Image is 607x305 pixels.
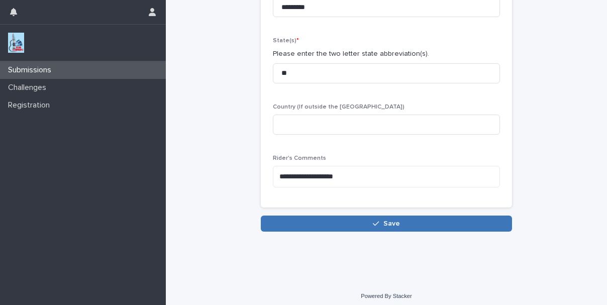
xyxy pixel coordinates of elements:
[4,65,59,75] p: Submissions
[383,220,400,227] span: Save
[273,155,326,161] span: Rider's Comments
[8,33,24,53] img: jxsLJbdS1eYBI7rVAS4p
[273,49,500,59] p: Please enter the two letter state abbreviation(s).
[4,100,58,110] p: Registration
[273,104,404,110] span: Country (If outside the [GEOGRAPHIC_DATA])
[4,83,54,92] p: Challenges
[261,216,512,232] button: Save
[273,38,299,44] span: State(s)
[361,293,412,299] a: Powered By Stacker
